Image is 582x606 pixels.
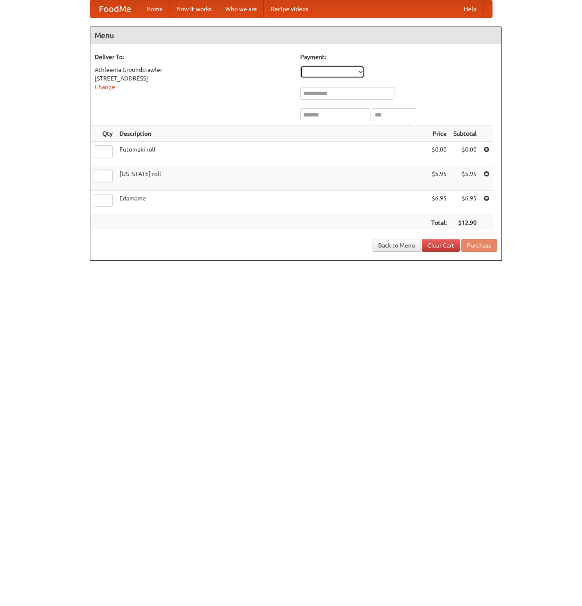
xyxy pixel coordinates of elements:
h4: Menu [90,27,501,44]
td: Edamame [116,191,428,215]
a: Home [140,0,170,18]
h5: Deliver To: [95,53,292,61]
a: Back to Menu [373,239,421,252]
td: $0.00 [428,142,450,166]
th: Price [428,126,450,142]
th: Qty [90,126,116,142]
td: $5.95 [450,166,480,191]
a: Recipe videos [264,0,315,18]
th: Total: [428,215,450,231]
h5: Payment: [300,53,497,61]
a: Help [457,0,484,18]
a: Clear Cart [422,239,460,252]
td: [US_STATE] roll [116,166,428,191]
th: $12.90 [450,215,480,231]
td: $5.95 [428,166,450,191]
td: $6.95 [428,191,450,215]
button: Purchase [461,239,497,252]
th: Subtotal [450,126,480,142]
td: $6.95 [450,191,480,215]
td: $0.00 [450,142,480,166]
td: Futomaki roll [116,142,428,166]
a: Who we are [218,0,264,18]
div: Athleenia Groundcrawler [95,66,292,74]
th: Description [116,126,428,142]
a: Change [95,84,115,90]
div: [STREET_ADDRESS] [95,74,292,83]
a: FoodMe [90,0,140,18]
a: How it works [170,0,218,18]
